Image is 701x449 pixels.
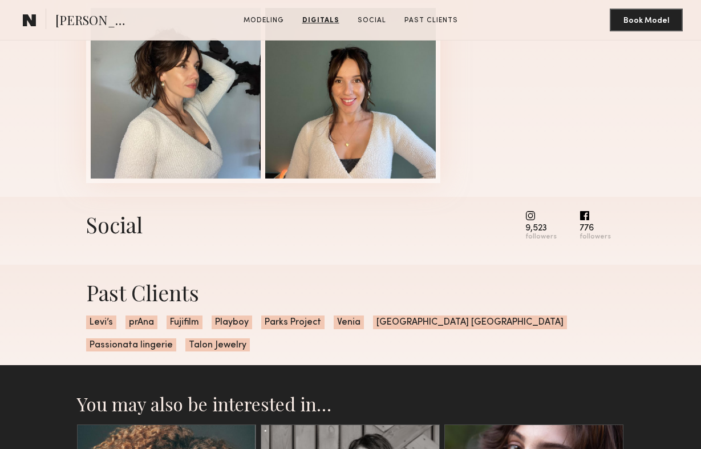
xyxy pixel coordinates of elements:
div: 9,523 [525,224,557,233]
span: [GEOGRAPHIC_DATA] [GEOGRAPHIC_DATA] [373,315,567,329]
h2: You may also be interested in… [77,393,625,415]
button: Book Model [610,9,683,31]
div: followers [580,233,611,241]
a: Modeling [239,15,289,26]
span: Playboy [212,315,252,329]
span: Talon Jewelry [185,338,250,352]
a: Digitals [298,15,344,26]
span: [PERSON_NAME] [55,11,135,31]
a: Book Model [610,15,683,25]
span: Fujifilm [167,315,202,329]
span: Parks Project [261,315,325,329]
div: 776 [580,224,611,233]
a: Past Clients [400,15,463,26]
span: Venia [334,315,364,329]
span: Levi’s [86,315,116,329]
div: Social [86,211,143,238]
div: followers [525,233,557,241]
a: Social [353,15,391,26]
div: Past Clients [86,278,615,306]
span: Passionata lingerie [86,338,176,352]
span: prAna [125,315,157,329]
